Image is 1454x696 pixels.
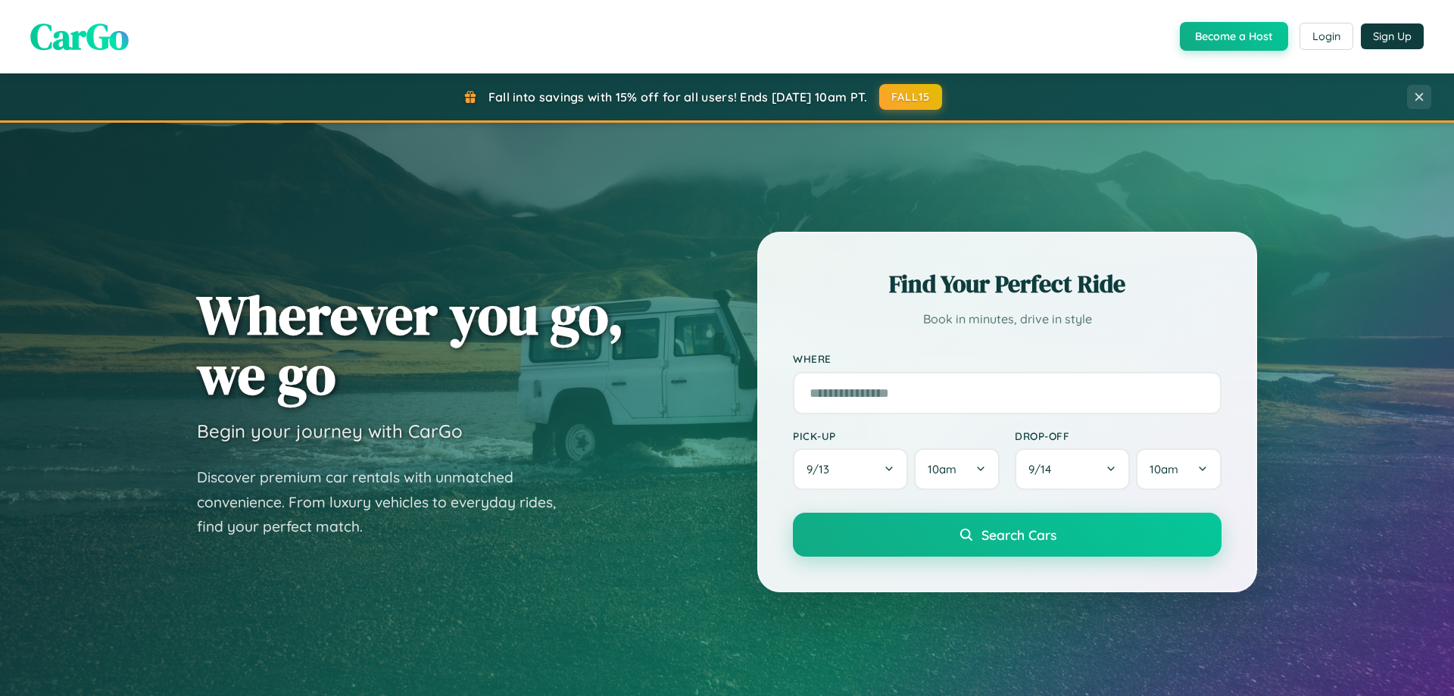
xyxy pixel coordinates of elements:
[1136,448,1222,490] button: 10am
[1180,22,1288,51] button: Become a Host
[1028,462,1059,476] span: 9 / 14
[793,513,1222,557] button: Search Cars
[1300,23,1353,50] button: Login
[197,285,624,404] h1: Wherever you go, we go
[793,429,1000,442] label: Pick-up
[793,448,908,490] button: 9/13
[1361,23,1424,49] button: Sign Up
[793,353,1222,366] label: Where
[879,84,943,110] button: FALL15
[197,420,463,442] h3: Begin your journey with CarGo
[30,11,129,61] span: CarGo
[1015,448,1130,490] button: 9/14
[488,89,868,105] span: Fall into savings with 15% off for all users! Ends [DATE] 10am PT.
[793,267,1222,301] h2: Find Your Perfect Ride
[807,462,837,476] span: 9 / 13
[793,308,1222,330] p: Book in minutes, drive in style
[197,465,576,539] p: Discover premium car rentals with unmatched convenience. From luxury vehicles to everyday rides, ...
[1150,462,1178,476] span: 10am
[1015,429,1222,442] label: Drop-off
[928,462,956,476] span: 10am
[981,526,1056,543] span: Search Cars
[914,448,1000,490] button: 10am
